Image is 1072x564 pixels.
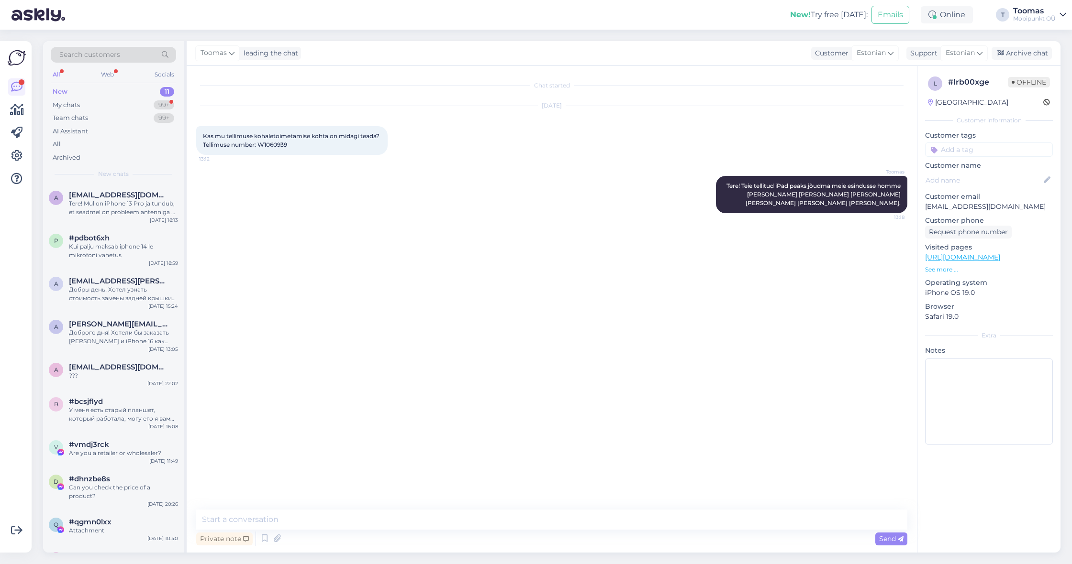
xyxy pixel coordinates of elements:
[53,87,67,97] div: New
[69,475,110,483] span: #dhnzbe8s
[925,202,1053,212] p: [EMAIL_ADDRESS][DOMAIN_NAME]
[1013,7,1056,15] div: Toomas
[69,440,109,449] span: #vmdj3rck
[201,48,227,58] span: Toomas
[69,285,178,303] div: Добры день! Хотел узнать стоимость замены задней крышки на IPhone 15 Pro (разбита вся крышка вклю...
[148,423,178,430] div: [DATE] 16:08
[925,226,1012,239] div: Request phone number
[925,216,1053,226] p: Customer phone
[946,48,975,58] span: Estonian
[147,380,178,387] div: [DATE] 22:02
[53,100,80,110] div: My chats
[925,312,1053,322] p: Safari 19.0
[925,142,1053,157] input: Add a tag
[879,534,904,543] span: Send
[925,130,1053,141] p: Customer tags
[69,371,178,380] div: ???
[154,100,174,110] div: 99+
[921,6,973,23] div: Online
[199,155,235,163] span: 13:12
[53,140,61,149] div: All
[196,532,253,545] div: Private note
[51,68,62,81] div: All
[1013,7,1066,22] a: ToomasMobipunkt OÜ
[69,328,178,346] div: Доброго дня! Хотели бы заказать [PERSON_NAME] и iPhone 16 как юридическое лицо, куда можно обрати...
[59,50,120,60] span: Search customers
[925,116,1053,125] div: Customer information
[54,366,58,373] span: a
[69,526,178,535] div: Attachment
[147,500,178,508] div: [DATE] 20:26
[98,170,129,178] span: New chats
[869,168,904,175] span: Toomas
[147,535,178,542] div: [DATE] 10:40
[925,331,1053,340] div: Extra
[69,277,168,285] span: alexei.katsman@gmail.com
[153,68,176,81] div: Socials
[54,323,58,330] span: a
[54,444,58,451] span: v
[149,457,178,465] div: [DATE] 11:49
[925,161,1053,171] p: Customer name
[906,48,938,58] div: Support
[925,242,1053,252] p: Visited pages
[148,303,178,310] div: [DATE] 15:24
[54,237,58,244] span: p
[925,346,1053,356] p: Notes
[1013,15,1056,22] div: Mobipunkt OÜ
[811,48,849,58] div: Customer
[928,98,1008,108] div: [GEOGRAPHIC_DATA]
[54,521,58,528] span: q
[69,320,168,328] span: a.popova@blak-it.com
[148,346,178,353] div: [DATE] 13:05
[948,76,1008,88] div: # lrb00xge
[69,518,112,526] span: #qgmn0lxx
[790,9,868,21] div: Try free [DATE]:
[925,253,1000,261] a: [URL][DOMAIN_NAME]
[203,132,381,148] span: Kas mu tellimuse kohaletoimetamise kohta on midagi teada? Tellimuse number: W1060939
[99,68,116,81] div: Web
[934,80,937,87] span: l
[196,81,907,90] div: Chat started
[53,127,88,136] div: AI Assistant
[790,10,811,19] b: New!
[154,113,174,123] div: 99+
[925,288,1053,298] p: iPhone OS 19.0
[53,153,80,163] div: Archived
[992,47,1052,60] div: Archive chat
[925,302,1053,312] p: Browser
[726,182,902,206] span: Tere! Teie tellitud iPad peaks jõudma meie esindusse homme [PERSON_NAME] [PERSON_NAME] [PERSON_NA...
[54,401,58,408] span: b
[69,199,178,217] div: Tere! Mul on iPhone 13 Pro ja tundub, et seadmel on probleem antenniga — mobiilne internet ei töö...
[54,478,58,485] span: d
[996,8,1009,22] div: T
[869,214,904,221] span: 13:18
[926,175,1042,185] input: Add name
[1008,77,1050,87] span: Offline
[925,265,1053,274] p: See more ...
[69,552,114,561] span: Raivel Rättel
[240,48,298,58] div: leading the chat
[196,101,907,110] div: [DATE]
[69,449,178,457] div: Are you a retailer or wholesaler?
[54,194,58,201] span: a
[69,191,168,199] span: akuznetsova347@gmail.com
[871,6,909,24] button: Emails
[925,278,1053,288] p: Operating system
[925,192,1053,202] p: Customer email
[69,483,178,500] div: Can you check the price of a product?
[69,242,178,260] div: Kui palju maksab iphone 14 le mikrofoni vahetus
[149,260,178,267] div: [DATE] 18:59
[150,217,178,224] div: [DATE] 18:13
[69,397,103,406] span: #bcsjflyd
[857,48,886,58] span: Estonian
[160,87,174,97] div: 11
[69,406,178,423] div: У меня есть старый планшет, который работала, могу его я вам сдать и получить другой планшет со с...
[8,49,26,67] img: Askly Logo
[53,113,88,123] div: Team chats
[69,363,168,371] span: andreimaleva@gmail.com
[69,234,110,242] span: #pdbot6xh
[54,280,58,287] span: a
